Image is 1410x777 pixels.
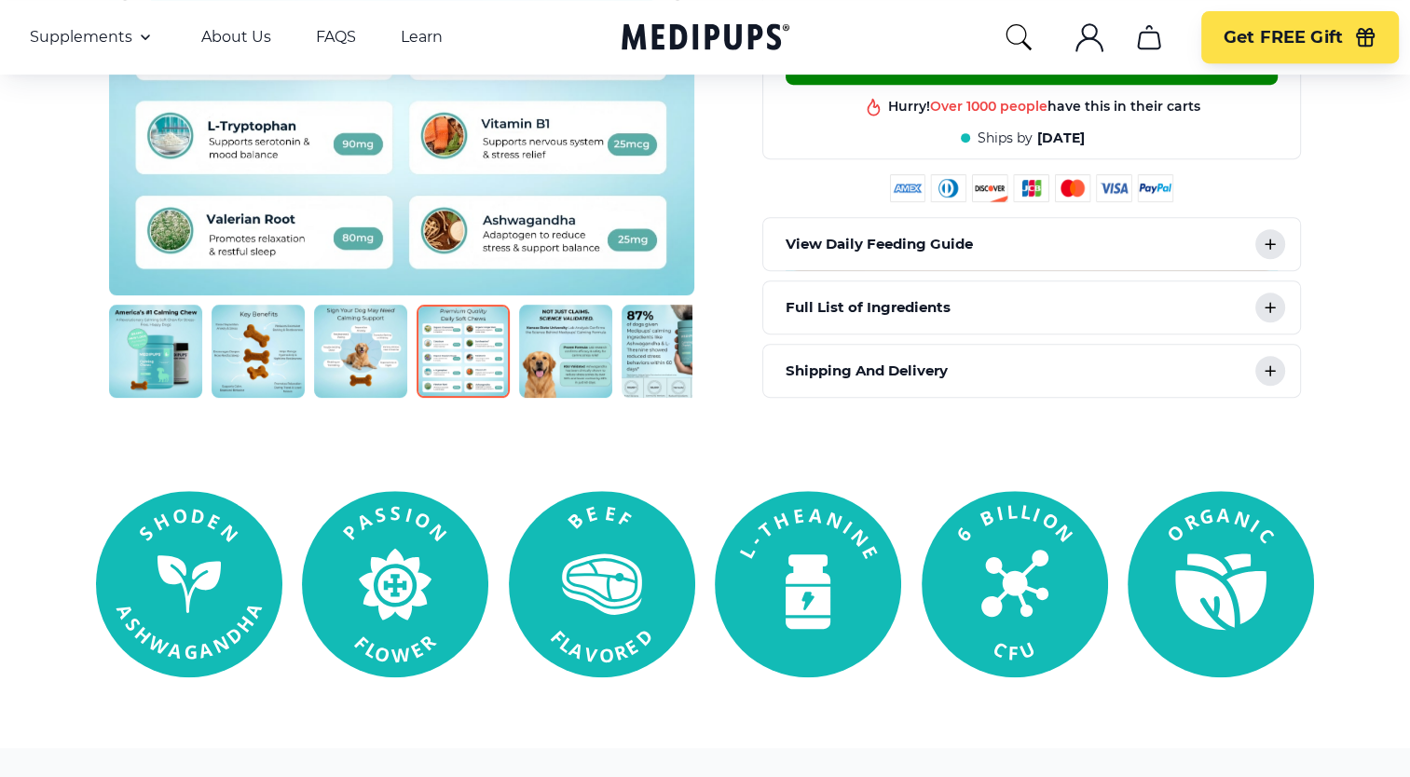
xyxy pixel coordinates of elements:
img: Calming Dog Chews | Natural Dog Supplements [417,305,510,398]
img: Calming Dog Chews | Natural Dog Supplements [314,305,407,398]
button: account [1067,15,1112,60]
span: Over 1000 people [930,97,1047,114]
img: Calming Dog Chews | Natural Dog Supplements [519,305,612,398]
span: Supplements [30,28,132,47]
img: Calming Dog Chews | Natural Dog Supplements [109,305,202,398]
a: FAQS [316,28,356,47]
span: Get FREE Gift [1224,27,1343,48]
button: Supplements [30,26,157,48]
p: View Daily Feeding Guide [786,233,973,255]
button: Get FREE Gift [1201,11,1399,63]
img: Calming Dog Chews | Natural Dog Supplements [212,305,305,398]
img: Calming Dog Chews | Natural Dog Supplements [622,305,715,398]
p: Full List of Ingredients [786,296,951,319]
button: search [1004,22,1034,52]
img: payment methods [890,174,1173,202]
a: Medipups [622,20,789,58]
span: Ships by [978,129,1033,147]
div: Hurry! have this in their carts [888,97,1200,115]
a: About Us [201,28,271,47]
a: Learn [401,28,443,47]
button: cart [1127,15,1171,60]
p: Shipping And Delivery [786,360,948,382]
span: [DATE] [1037,129,1085,147]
